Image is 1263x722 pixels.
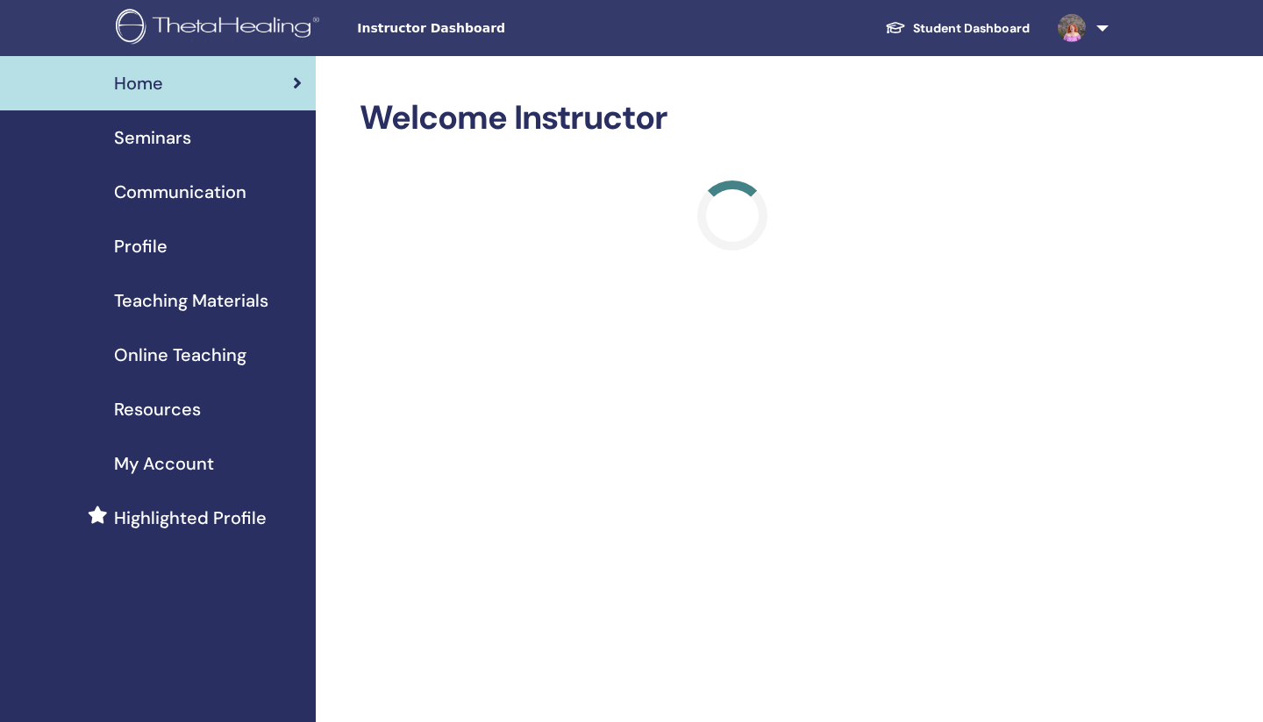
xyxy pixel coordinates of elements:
[871,12,1044,45] a: Student Dashboard
[114,396,201,422] span: Resources
[114,287,268,314] span: Teaching Materials
[114,179,246,205] span: Communication
[1058,14,1086,42] img: default.jpg
[357,19,620,38] span: Instructor Dashboard
[114,505,267,531] span: Highlighted Profile
[114,342,246,368] span: Online Teaching
[114,70,163,96] span: Home
[114,450,214,477] span: My Account
[114,233,168,259] span: Profile
[116,9,325,48] img: logo.png
[885,20,906,35] img: graduation-cap-white.svg
[360,98,1105,138] h2: Welcome Instructor
[114,124,191,151] span: Seminars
